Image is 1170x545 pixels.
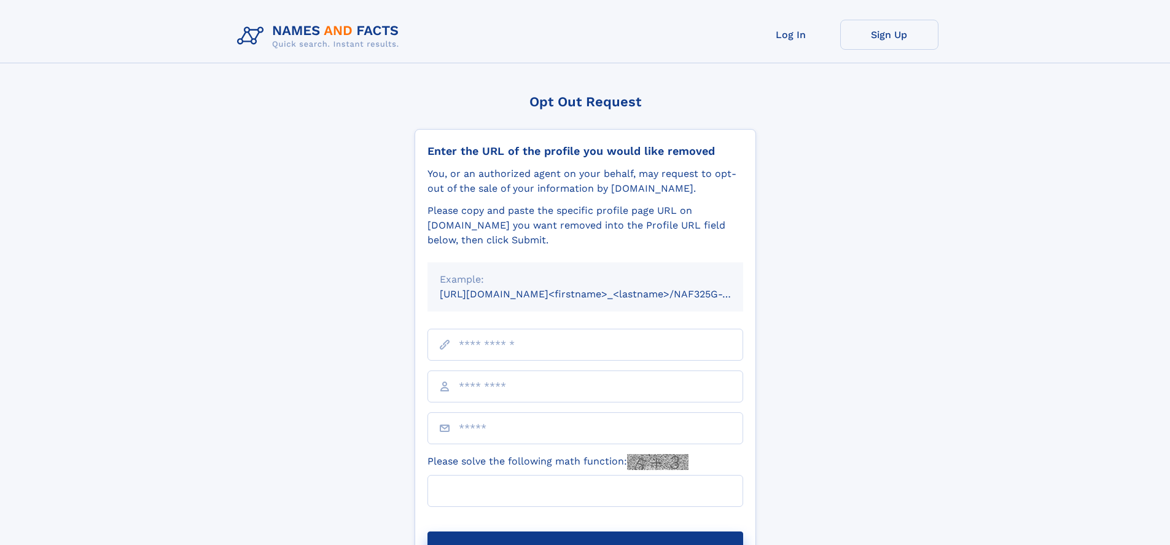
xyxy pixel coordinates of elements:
[427,167,743,196] div: You, or an authorized agent on your behalf, may request to opt-out of the sale of your informatio...
[427,203,743,248] div: Please copy and paste the specific profile page URL on [DOMAIN_NAME] you want removed into the Pr...
[440,288,766,300] small: [URL][DOMAIN_NAME]<firstname>_<lastname>/NAF325G-xxxxxxxx
[427,144,743,158] div: Enter the URL of the profile you would like removed
[415,94,756,109] div: Opt Out Request
[840,20,938,50] a: Sign Up
[232,20,409,53] img: Logo Names and Facts
[440,272,731,287] div: Example:
[742,20,840,50] a: Log In
[427,454,688,470] label: Please solve the following math function:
